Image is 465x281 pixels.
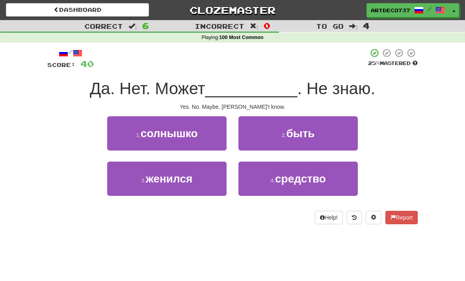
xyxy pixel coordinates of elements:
a: artdeco737 / [366,3,449,17]
small: 3 . [141,177,146,184]
span: женился [146,173,193,185]
div: Yes. No. Maybe. [PERSON_NAME]'t know. [47,103,418,111]
div: Mastered [368,60,418,67]
span: 40 [80,59,94,69]
span: Incorrect [195,22,244,30]
span: 25 % [368,60,380,66]
span: быть [286,127,314,140]
button: 4.средство [238,162,358,196]
span: солнышко [141,127,198,140]
span: artdeco737 [371,7,410,14]
span: Да. Нет. Может [90,79,205,98]
span: : [250,23,259,30]
a: Dashboard [6,3,149,17]
a: Clozemaster [161,3,304,17]
span: Score: [47,61,76,68]
button: 3.женился [107,162,227,196]
span: средство [275,173,326,185]
span: 0 [264,21,270,30]
small: 2 . [282,132,286,138]
span: / [428,6,432,12]
span: Correct [84,22,123,30]
span: : [128,23,137,30]
span: : [349,23,358,30]
button: Help! [315,211,343,224]
button: Report [385,211,418,224]
span: To go [316,22,344,30]
span: 4 [363,21,370,30]
span: __________ [205,79,298,98]
span: 6 [142,21,149,30]
button: Round history (alt+y) [347,211,362,224]
strong: 100 Most Common [219,35,263,40]
button: 1.солнышко [107,116,227,151]
small: 4 . [270,177,275,184]
div: / [47,48,94,58]
small: 1 . [136,132,141,138]
button: 2.быть [238,116,358,151]
span: . Не знаю. [297,79,375,98]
